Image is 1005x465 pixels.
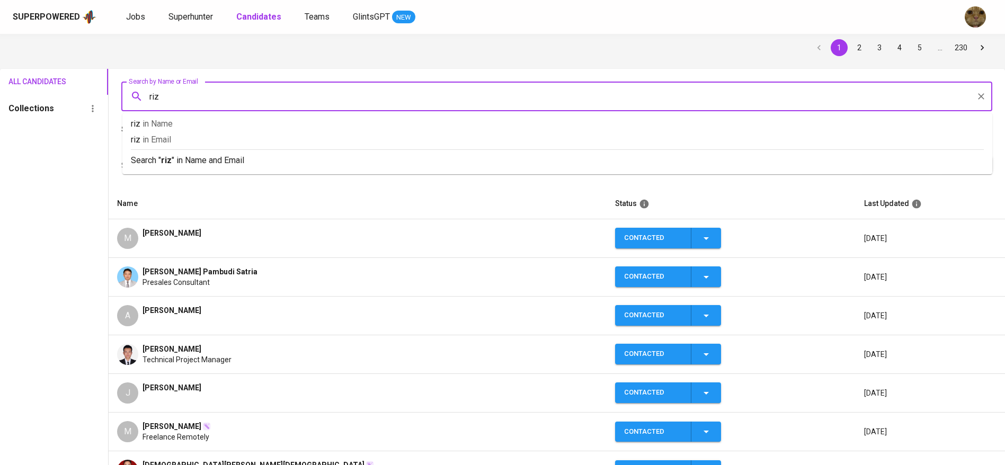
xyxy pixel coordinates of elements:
button: Go to page 5 [911,39,928,56]
button: Contacted [615,422,721,442]
a: Jobs [126,11,147,24]
button: Go to page 230 [951,39,971,56]
button: Contacted [615,382,721,403]
div: M [117,228,138,249]
button: Go to page 3 [871,39,888,56]
a: Teams [305,11,332,24]
p: [DATE] [864,233,997,244]
button: page 1 [831,39,848,56]
button: Go to page 2 [851,39,868,56]
div: Contacted [624,228,682,248]
span: [PERSON_NAME] [143,382,201,393]
div: Contacted [624,305,682,326]
a: Candidates [236,11,283,24]
nav: pagination navigation [809,39,992,56]
p: Showing of talent profiles found [121,124,265,144]
span: NEW [392,12,415,23]
div: A [117,305,138,326]
div: Contacted [624,344,682,364]
div: Superpowered [13,11,80,23]
span: [PERSON_NAME] Pambudi Satria [143,266,257,277]
img: ec6c0910-f960-4a00-a8f8-c5744e41279e.jpg [965,6,986,28]
span: Jobs [126,12,145,22]
button: Contacted [615,266,721,287]
span: Superhunter [168,12,213,22]
div: Contacted [624,382,682,403]
span: [PERSON_NAME] [143,344,201,354]
b: Candidates [236,12,281,22]
p: Search " " in Name and Email [131,154,984,167]
span: Teams [305,12,330,22]
span: All Candidates [8,75,53,88]
p: [DATE] [864,426,997,437]
th: Name [109,189,607,219]
button: Contacted [615,228,721,248]
button: Go to next page [974,39,991,56]
span: [PERSON_NAME] [143,305,201,316]
img: f420892569ac8283c840467971ca64c8.jpg [117,344,138,365]
p: Sort By [121,159,148,172]
span: in Name [143,119,173,129]
a: Superpoweredapp logo [13,9,96,25]
div: J [117,382,138,404]
th: Last Updated [856,189,1005,219]
span: Technical Project Manager [143,354,232,365]
button: Clear [974,89,989,104]
div: … [931,42,948,53]
img: app logo [82,9,96,25]
span: Presales Consultant [143,277,210,288]
a: GlintsGPT NEW [353,11,415,24]
p: riz [131,118,984,130]
span: Freelance Remotely [143,432,209,442]
p: [DATE] [864,388,997,398]
span: [PERSON_NAME] [143,421,201,432]
span: in Email [143,135,171,145]
p: [DATE] [864,310,997,321]
span: [PERSON_NAME] [143,228,201,238]
button: Go to page 4 [891,39,908,56]
a: Superhunter [168,11,215,24]
div: M [117,421,138,442]
th: Status [607,189,856,219]
h6: Collections [8,101,54,116]
button: Contacted [615,344,721,364]
div: Contacted [624,266,682,287]
b: riz [161,155,172,165]
img: magic_wand.svg [202,422,211,431]
p: [DATE] [864,349,997,360]
div: Contacted [624,422,682,442]
img: f556c092e5fa5285862e9c1d449b537b.jfif [117,266,138,288]
button: Contacted [615,305,721,326]
span: GlintsGPT [353,12,390,22]
p: [DATE] [864,272,997,282]
p: riz [131,133,984,146]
